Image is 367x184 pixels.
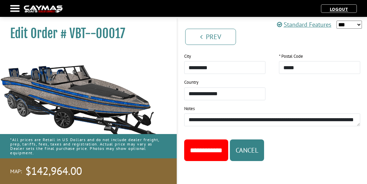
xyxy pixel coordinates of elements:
label: City [184,53,191,60]
a: Prev [185,29,236,45]
p: *All prices are Retail in US Dollars and do not include dealer freight, prep, tariffs, fees, taxe... [10,134,167,159]
button: Cancel [230,139,264,161]
label: * Postal Code [279,53,303,60]
img: caymas-dealer-connect-2ed40d3bc7270c1d8d7ffb4b79bf05adc795679939227970def78ec6f6c03838.gif [24,5,63,12]
ul: Pagination [183,28,367,45]
h1: Edit Order # VBT--00017 [10,26,160,41]
a: Standard Features [277,20,331,29]
label: Country [184,79,198,86]
label: Notes [184,105,195,112]
span: MAP: [10,168,22,175]
a: Logout [326,6,351,12]
span: $142,964.00 [25,164,82,178]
